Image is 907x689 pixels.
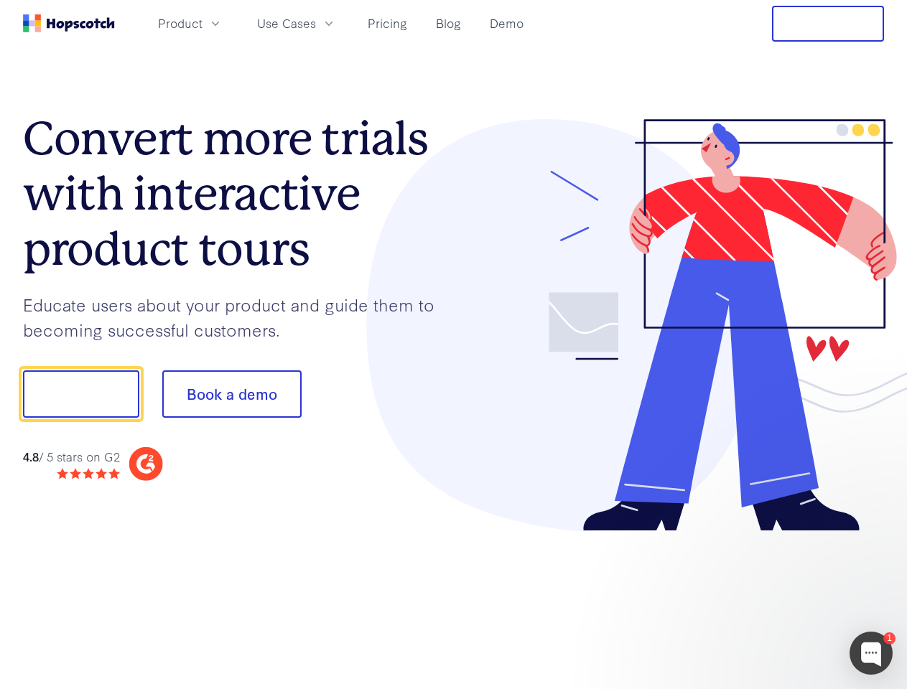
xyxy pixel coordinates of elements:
button: Product [149,11,231,35]
h1: Convert more trials with interactive product tours [23,111,454,276]
a: Demo [484,11,529,35]
div: 1 [883,632,896,645]
strong: 4.8 [23,448,39,464]
button: Free Trial [772,6,884,42]
a: Pricing [362,11,413,35]
div: / 5 stars on G2 [23,448,120,466]
span: Product [158,14,203,32]
button: Use Cases [248,11,345,35]
a: Home [23,14,115,32]
a: Blog [430,11,467,35]
button: Show me! [23,370,139,418]
p: Educate users about your product and guide them to becoming successful customers. [23,292,454,342]
button: Book a demo [162,370,302,418]
span: Use Cases [257,14,316,32]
